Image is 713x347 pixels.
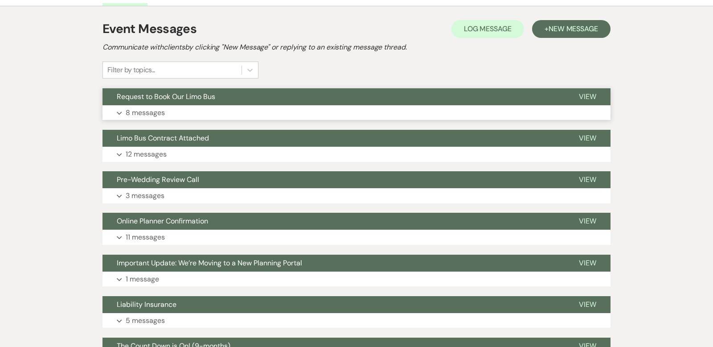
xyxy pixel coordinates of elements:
span: Liability Insurance [117,300,176,309]
span: Limo Bus Contract Attached [117,133,209,143]
span: New Message [549,24,598,33]
button: Log Message [451,20,524,38]
button: 12 messages [102,147,611,162]
button: 3 messages [102,188,611,203]
button: Liability Insurance [102,296,565,313]
button: Request to Book Our Limo Bus [102,88,565,105]
button: 1 message [102,272,611,287]
span: Log Message [464,24,512,33]
span: View [579,133,596,143]
p: 5 messages [126,315,165,326]
p: 11 messages [126,231,165,243]
span: View [579,258,596,268]
button: 8 messages [102,105,611,120]
span: Request to Book Our Limo Bus [117,92,215,101]
button: 11 messages [102,230,611,245]
span: Online Planner Confirmation [117,216,208,226]
button: View [565,213,611,230]
button: 5 messages [102,313,611,328]
p: 3 messages [126,190,164,202]
button: Limo Bus Contract Attached [102,130,565,147]
h1: Event Messages [102,20,197,38]
p: 12 messages [126,149,167,160]
button: Important Update: We’re Moving to a New Planning Portal [102,255,565,272]
button: View [565,88,611,105]
button: View [565,296,611,313]
p: 1 message [126,273,159,285]
button: View [565,255,611,272]
span: View [579,92,596,101]
button: View [565,130,611,147]
span: View [579,175,596,184]
div: Filter by topics... [107,65,155,75]
button: View [565,171,611,188]
h2: Communicate with clients by clicking "New Message" or replying to an existing message thread. [102,42,611,53]
button: Online Planner Confirmation [102,213,565,230]
p: 8 messages [126,107,165,119]
span: View [579,216,596,226]
button: Pre-Wedding Review Call [102,171,565,188]
span: Pre-Wedding Review Call [117,175,199,184]
span: Important Update: We’re Moving to a New Planning Portal [117,258,302,268]
span: View [579,300,596,309]
button: +New Message [532,20,611,38]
